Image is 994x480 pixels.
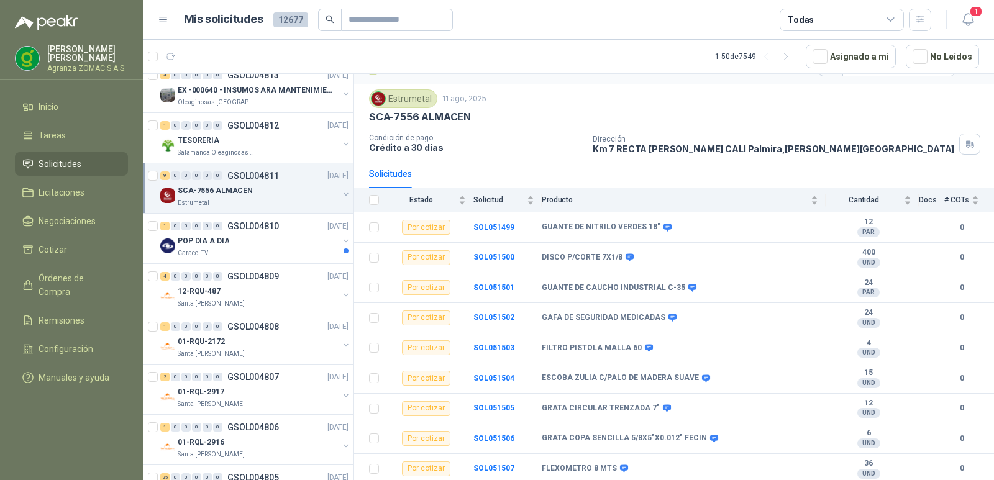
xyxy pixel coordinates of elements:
div: 0 [203,272,212,281]
div: 0 [181,171,191,180]
div: UND [857,258,880,268]
span: Cantidad [826,196,901,204]
div: Estrumetal [369,89,437,108]
b: 0 [944,251,979,263]
img: Company Logo [160,238,175,253]
button: No Leídos [906,45,979,68]
p: Santa [PERSON_NAME] [178,299,245,309]
th: Estado [386,188,473,212]
p: 12-RQU-487 [178,286,221,297]
div: 0 [171,373,180,381]
img: Company Logo [160,440,175,455]
p: Dirección [593,135,955,143]
div: 0 [171,121,180,130]
a: 1 0 0 0 0 0 GSOL004808[DATE] Company Logo01-RQU-2172Santa [PERSON_NAME] [160,319,351,359]
a: SOL051499 [473,223,514,232]
a: Manuales y ayuda [15,366,128,389]
div: 0 [203,121,212,130]
div: 0 [192,71,201,79]
div: UND [857,438,880,448]
div: Por cotizar [402,220,450,235]
p: [DATE] [327,170,349,182]
b: 0 [944,222,979,233]
p: [DATE] [327,321,349,333]
a: 4 0 0 0 0 0 GSOL004813[DATE] Company LogoEX -000640 - INSUMOS ARA MANTENIMIENTO MECANICOOleaginos... [160,68,351,107]
div: 0 [192,272,201,281]
span: Remisiones [39,314,84,327]
b: 0 [944,312,979,324]
b: ESCOBA ZULIA C/PALO DE MADERA SUAVE [542,373,699,383]
a: Cotizar [15,238,128,261]
button: 1 [957,9,979,31]
p: SCA-7556 ALMACEN [369,111,471,124]
p: EX -000640 - INSUMOS ARA MANTENIMIENTO MECANICO [178,84,332,96]
b: GRATA CIRCULAR TRENZADA 7" [542,404,660,414]
b: GUANTE DE NITRILO VERDES 18" [542,222,660,232]
div: 0 [213,322,222,331]
p: [DATE] [327,271,349,283]
div: 0 [181,121,191,130]
b: GAFA DE SEGURIDAD MEDICADAS [542,313,665,323]
div: 4 [160,71,170,79]
p: [DATE] [327,371,349,383]
div: 0 [171,272,180,281]
img: Company Logo [160,188,175,203]
div: 1 [160,423,170,432]
a: Licitaciones [15,181,128,204]
a: Tareas [15,124,128,147]
div: 0 [192,121,201,130]
span: Configuración [39,342,93,356]
div: Por cotizar [402,310,450,325]
p: Caracol TV [178,248,208,258]
span: 1 [969,6,983,17]
p: Santa [PERSON_NAME] [178,349,245,359]
div: 0 [203,373,212,381]
div: UND [857,408,880,418]
img: Company Logo [16,47,39,70]
span: # COTs [944,196,969,204]
p: Km 7 RECTA [PERSON_NAME] CALI Palmira , [PERSON_NAME][GEOGRAPHIC_DATA] [593,143,955,154]
p: 01-RQL-2916 [178,437,224,448]
b: SOL051507 [473,464,514,473]
div: 0 [203,222,212,230]
b: 15 [826,368,911,378]
p: 11 ago, 2025 [442,93,486,105]
span: Licitaciones [39,186,84,199]
span: Manuales y ayuda [39,371,109,384]
img: Company Logo [160,389,175,404]
a: 1 0 0 0 0 0 GSOL004806[DATE] Company Logo01-RQL-2916Santa [PERSON_NAME] [160,420,351,460]
div: 0 [203,171,212,180]
p: GSOL004807 [227,373,279,381]
span: search [326,15,334,24]
a: Configuración [15,337,128,361]
img: Company Logo [372,92,385,106]
a: SOL051505 [473,404,514,412]
p: Agranza ZOMAC S.A.S. [47,65,128,72]
b: SOL051506 [473,434,514,443]
div: Todas [788,13,814,27]
div: PAR [857,227,880,237]
div: PAR [857,288,880,297]
div: 0 [203,322,212,331]
b: FLEXOMETRO 8 MTS [542,464,617,474]
img: Company Logo [160,138,175,153]
p: GSOL004813 [227,71,279,79]
b: 400 [826,248,911,258]
div: 0 [171,322,180,331]
div: 0 [181,322,191,331]
a: Solicitudes [15,152,128,176]
p: [DATE] [327,120,349,132]
div: Por cotizar [402,280,450,295]
div: 1 [160,322,170,331]
p: GSOL004809 [227,272,279,281]
p: 01-RQU-2172 [178,336,225,348]
div: 0 [181,423,191,432]
div: 0 [213,373,222,381]
p: Santa [PERSON_NAME] [178,450,245,460]
span: Negociaciones [39,214,96,228]
div: Por cotizar [402,401,450,416]
button: Asignado a mi [806,45,896,68]
p: TESORERIA [178,135,219,147]
a: 9 0 0 0 0 0 GSOL004811[DATE] Company LogoSCA-7556 ALMACENEstrumetal [160,168,351,208]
